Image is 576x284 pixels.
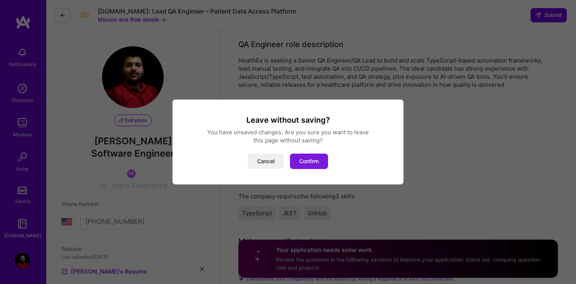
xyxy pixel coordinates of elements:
div: this page without saving? [182,136,394,144]
button: Confirm [290,154,328,169]
h3: Leave without saving? [182,115,394,125]
div: You have unsaved changes. Are you sure you want to leave [182,128,394,136]
div: modal [172,100,404,184]
button: Cancel [248,154,284,169]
